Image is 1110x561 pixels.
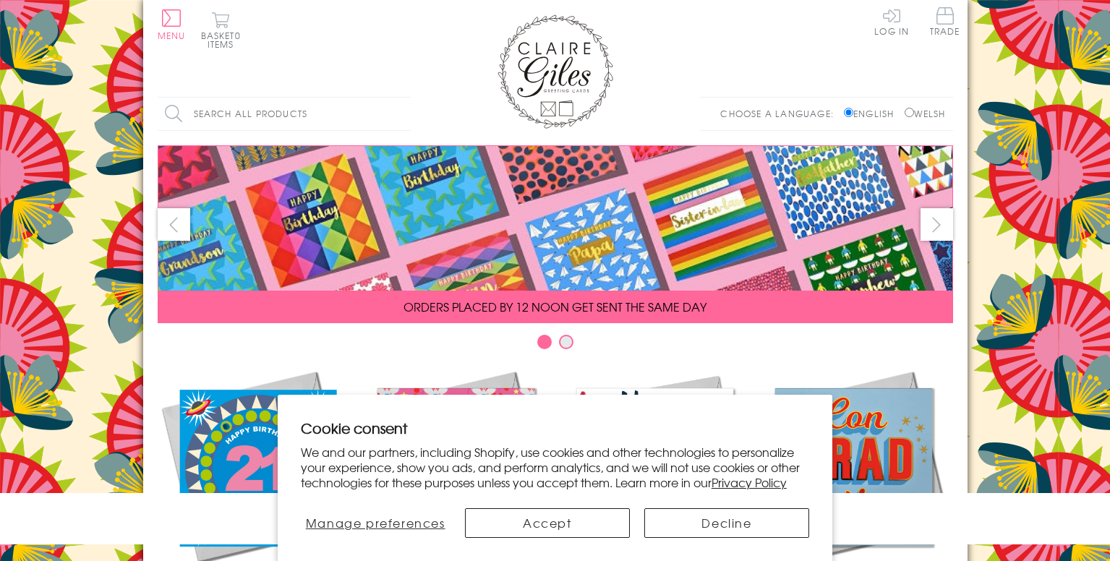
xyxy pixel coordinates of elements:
a: Privacy Policy [712,474,787,491]
div: Carousel Pagination [158,334,953,356]
label: Welsh [905,107,946,120]
label: English [844,107,901,120]
h2: Cookie consent [301,418,810,438]
span: 0 items [208,29,241,51]
img: Claire Giles Greetings Cards [498,14,613,129]
button: prev [158,208,190,241]
input: Search all products [158,98,411,130]
input: Welsh [905,108,914,117]
button: Basket0 items [201,12,241,48]
button: Carousel Page 2 [559,335,573,349]
button: Decline [644,508,809,538]
button: next [921,208,953,241]
button: Menu [158,9,186,40]
button: Accept [465,508,630,538]
p: Choose a language: [720,107,841,120]
input: English [844,108,853,117]
a: Trade [930,7,960,38]
button: Manage preferences [301,508,451,538]
span: Trade [930,7,960,35]
span: ORDERS PLACED BY 12 NOON GET SENT THE SAME DAY [404,298,706,315]
span: Manage preferences [306,514,445,531]
button: Carousel Page 1 (Current Slide) [537,335,552,349]
p: We and our partners, including Shopify, use cookies and other technologies to personalize your ex... [301,445,810,489]
a: Log In [874,7,909,35]
span: Menu [158,29,186,42]
input: Search [396,98,411,130]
